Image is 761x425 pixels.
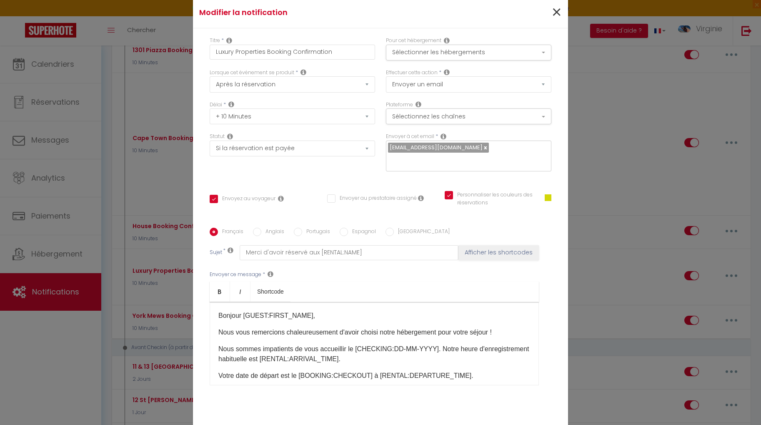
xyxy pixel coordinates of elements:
i: Envoyer au voyageur [278,195,284,202]
label: Délai [210,101,222,109]
label: [GEOGRAPHIC_DATA] [394,228,450,237]
i: Event Occur [300,69,306,75]
button: Sélectionnez les chaînes [386,108,551,124]
i: Action Channel [416,101,421,108]
label: Envoyer à cet email [386,133,434,141]
p: Nous sommes impatients de vous accueillir le [CHECKING:DD-MM-YYYY]​. Notre heure d'enregistrement... [218,344,530,364]
p: Nous vous remercions chaleureusement d'avoir choisi notre hébergement pour votre séjour ! [218,327,530,337]
label: Espagnol [348,228,376,237]
h4: Modifier la notification [199,7,437,18]
i: Message [268,271,273,277]
i: Subject [228,247,233,254]
label: Effectuer cette action [386,69,438,77]
label: Français [218,228,243,237]
p: Bonjour [GUEST:FIRST_NAME]​, [218,311,530,321]
button: Close [551,4,562,22]
a: Italic [230,282,250,302]
label: Portugais [302,228,330,237]
label: Statut [210,133,225,141]
a: Bold [210,282,230,302]
i: Action Type [444,69,450,75]
i: Booking status [227,133,233,140]
i: Title [226,37,232,44]
p: Votre date de départ est le [BOOKING:CHECKOUT]​ à [RENTAL:DEPARTURE_TIME]​. [218,371,530,381]
button: Afficher les shortcodes [458,245,539,260]
i: Action Time [228,101,234,108]
button: Sélectionner les hébergements [386,45,551,60]
label: Titre [210,37,220,45]
a: Shortcode [250,282,290,302]
label: Lorsque cet événement se produit [210,69,294,77]
label: Envoyer ce message [210,271,261,279]
span: [EMAIL_ADDRESS][DOMAIN_NAME] [390,143,483,151]
label: Pour cet hébergement [386,37,441,45]
i: Envoyer au prestataire si il est assigné [418,195,424,201]
i: This Rental [444,37,450,44]
label: Anglais [261,228,284,237]
label: Sujet [210,249,222,257]
div: ​ [210,302,539,385]
button: Ouvrir le widget de chat LiveChat [7,3,32,28]
label: Plateforme [386,101,413,109]
i: Recipient [441,133,446,140]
